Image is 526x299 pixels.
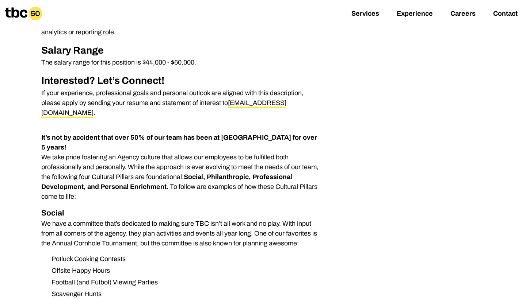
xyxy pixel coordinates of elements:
p: Ideal Candidate has a Bachelor’s degree and an internship or prior experience in a digital analyt... [41,18,322,37]
a: Experience [397,10,433,19]
a: Careers [450,10,476,19]
strong: It’s not by accident that over 50% of our team has been at [GEOGRAPHIC_DATA] for over 5 years! [41,134,317,151]
p: If your experience, professional goals and personal outlook are aligned with this description, pl... [41,88,322,118]
p: We have a committee that’s dedicated to making sure TBC isn’t all work and no play. With input fr... [41,219,322,248]
h3: Social [41,207,322,219]
h2: Interested? Let’s Connect! [41,73,322,88]
p: We take pride fostering an Agency culture that allows our employees to be fulfilled both professi... [41,133,322,202]
h2: Salary Range [41,43,322,58]
a: Services [351,10,379,19]
li: Scavenger Hunts [46,289,321,299]
a: Contact [493,10,518,19]
strong: Social, Philanthropic, Professional Development, and Personal Enrichment [41,173,292,190]
li: Potluck Cooking Contests [46,254,321,264]
p: The salary range for this position is $44,000 - $60,000. [41,58,322,67]
li: Football (and Fútbol) Viewing Parties [46,277,321,287]
li: Offsite Happy Hours [46,266,321,276]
